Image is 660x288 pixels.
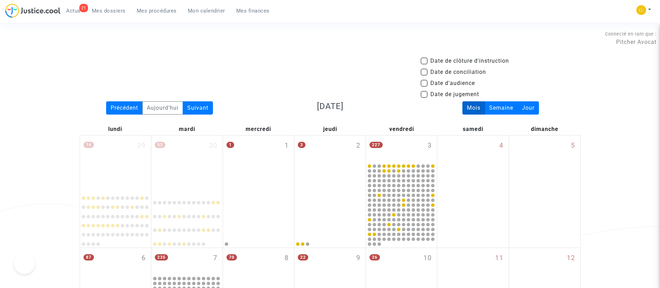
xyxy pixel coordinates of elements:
span: 8 [285,253,289,263]
div: Semaine [485,101,518,115]
span: 11 [495,253,503,263]
div: lundi [80,123,151,135]
span: 5 [571,141,575,151]
a: Mes finances [231,6,275,16]
a: Mon calendrier [182,6,231,16]
a: Mes dossiers [86,6,131,16]
iframe: Help Scout Beacon - Open [14,253,35,274]
span: 87 [84,254,94,260]
span: 6 [142,253,146,263]
div: mercredi [223,123,294,135]
div: lundi septembre 29, 74 events, click to expand [80,135,151,190]
span: Mes procédures [137,8,177,14]
div: jeudi [294,123,366,135]
div: dimanche [509,123,581,135]
span: 53 [155,142,165,148]
span: 22 [298,254,308,260]
span: 235 [155,254,168,260]
span: 3 [298,142,305,148]
span: Date de jugement [430,90,479,99]
div: Aujourd'hui [142,101,183,115]
span: 26 [369,254,380,260]
div: vendredi octobre 3, 227 events, click to expand [366,135,437,163]
span: Connecté en tant que : [605,31,657,37]
span: 12 [567,253,575,263]
span: 7 [213,253,217,263]
span: 2 [356,141,360,151]
span: Date de conciliation [430,68,486,76]
span: 9 [356,253,360,263]
h3: [DATE] [250,101,410,111]
div: samedi [437,123,509,135]
a: Mes procédures [131,6,182,16]
span: 1 [285,141,289,151]
span: 74 [84,142,94,148]
div: mardi [151,123,223,135]
div: samedi octobre 4 [437,135,509,248]
span: Actus [66,8,81,14]
div: Mois [462,101,485,115]
span: 3 [428,141,432,151]
span: 227 [369,142,383,148]
img: 6fca9af68d76bfc0a5525c74dfee314f [636,5,646,15]
span: 10 [423,253,432,263]
span: Date de clôture d'instruction [430,57,509,65]
div: dimanche octobre 5 [509,135,580,248]
div: Précédent [106,101,143,115]
div: vendredi [366,123,437,135]
img: jc-logo.svg [5,3,61,18]
span: 29 [137,141,146,151]
a: 21Actus [61,6,86,16]
span: Mes finances [236,8,270,14]
div: jeudi octobre 2, 3 events, click to expand [294,135,366,190]
div: Suivant [183,101,213,115]
span: Mes dossiers [92,8,126,14]
div: 21 [79,4,88,12]
span: 4 [499,141,503,151]
span: 30 [209,141,217,151]
div: mardi septembre 30, 53 events, click to expand [151,135,223,190]
span: Date d'audience [430,79,475,87]
div: mercredi octobre 1, One event, click to expand [223,135,294,190]
div: mardi octobre 7, 235 events, click to expand [151,248,223,275]
span: Mon calendrier [188,8,225,14]
span: 1 [226,142,234,148]
span: 70 [226,254,237,260]
div: Jour [517,101,539,115]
